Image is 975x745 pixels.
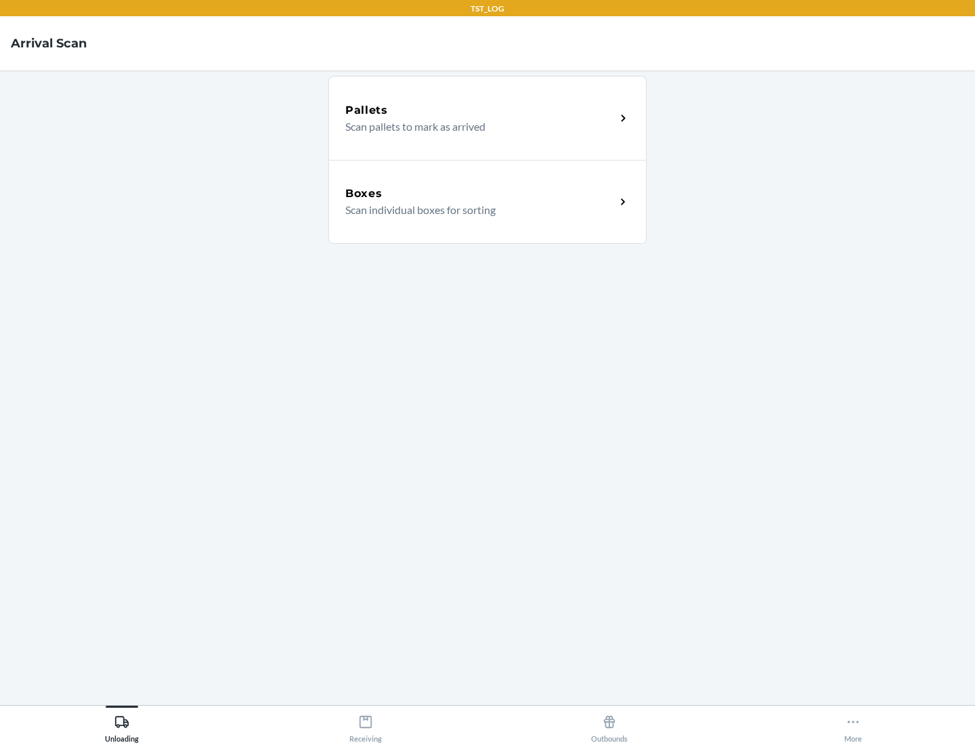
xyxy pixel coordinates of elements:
p: TST_LOG [471,3,504,15]
button: More [731,706,975,743]
div: Receiving [349,709,382,743]
div: Outbounds [591,709,628,743]
h5: Boxes [345,186,383,202]
h4: Arrival Scan [11,35,87,52]
button: Receiving [244,706,487,743]
a: PalletsScan pallets to mark as arrived [328,76,647,160]
p: Scan pallets to mark as arrived [345,119,605,135]
div: Unloading [105,709,139,743]
div: More [844,709,862,743]
p: Scan individual boxes for sorting [345,202,605,218]
a: BoxesScan individual boxes for sorting [328,160,647,244]
button: Outbounds [487,706,731,743]
h5: Pallets [345,102,388,119]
